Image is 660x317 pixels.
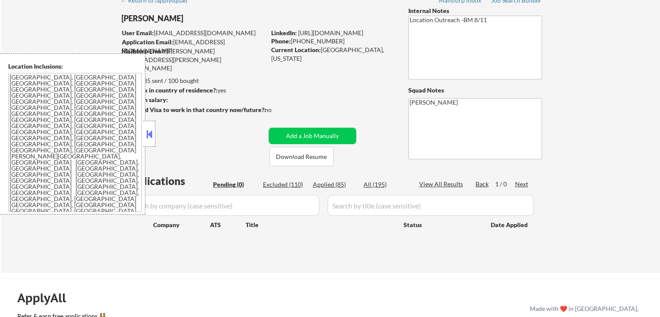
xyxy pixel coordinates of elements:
a: [URL][DOMAIN_NAME] [298,29,363,36]
div: Pending (0) [213,180,256,189]
div: Status [404,217,478,232]
div: 85 sent / 100 bought [121,76,266,85]
div: Location Inclusions: [8,62,142,71]
div: yes [121,86,263,95]
button: Add a Job Manually [269,128,356,144]
div: View All Results [419,180,466,188]
div: [PERSON_NAME] [121,13,300,24]
strong: Application Email: [122,38,173,46]
div: Company [153,221,210,229]
div: ApplyAll [17,291,76,305]
input: Search by company (case sensitive) [124,195,319,216]
div: [PHONE_NUMBER] [271,37,394,46]
input: Search by title (case sensitive) [328,195,534,216]
strong: Can work in country of residence?: [121,86,217,94]
div: Internal Notes [408,7,542,15]
div: 1 / 0 [495,180,515,188]
div: Next [515,180,529,188]
div: no [265,106,289,114]
strong: Will need Visa to work in that country now/future?: [121,106,266,113]
div: Applied (85) [313,180,356,189]
div: Excluded (110) [263,180,306,189]
div: [PERSON_NAME][EMAIL_ADDRESS][PERSON_NAME][DOMAIN_NAME] [121,47,266,73]
div: Date Applied [491,221,529,229]
div: [EMAIL_ADDRESS][DOMAIN_NAME] [122,29,266,37]
strong: Phone: [271,37,291,45]
strong: User Email: [122,29,154,36]
div: [EMAIL_ADDRESS][DOMAIN_NAME] [122,38,266,55]
button: Download Resume [269,147,334,166]
strong: LinkedIn: [271,29,297,36]
strong: Mailslurp Email: [121,47,167,55]
div: All (195) [364,180,407,189]
div: [GEOGRAPHIC_DATA], [US_STATE] [271,46,394,63]
strong: Current Location: [271,46,321,53]
div: Squad Notes [408,86,542,95]
div: Back [476,180,489,188]
div: Title [246,221,395,229]
div: Applications [124,176,210,186]
div: ATS [210,221,246,229]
